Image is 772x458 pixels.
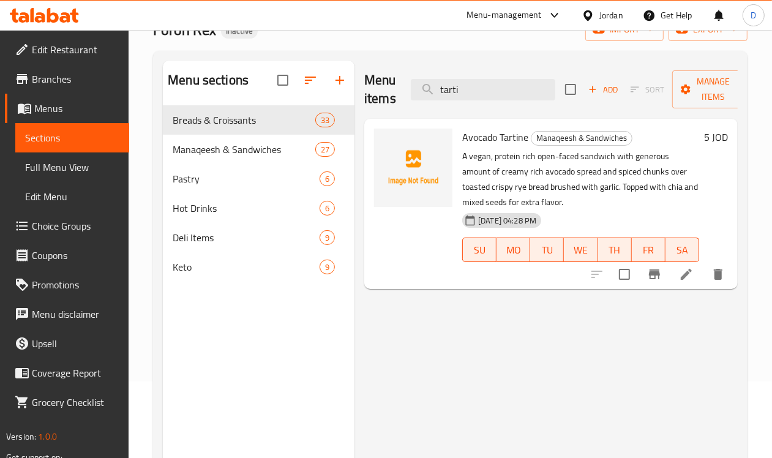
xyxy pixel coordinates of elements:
[163,252,354,282] div: Keto9
[5,94,129,123] a: Menus
[603,241,627,259] span: TH
[665,238,699,262] button: SA
[632,238,665,262] button: FR
[558,77,583,102] span: Select section
[163,164,354,193] div: Pastry6
[173,113,315,127] span: Breads & Croissants
[32,395,119,410] span: Grocery Checklist
[32,42,119,57] span: Edit Restaurant
[612,261,637,287] span: Select to update
[163,135,354,164] div: Manaqeesh & Sandwiches27
[25,189,119,204] span: Edit Menu
[34,101,119,116] span: Menus
[679,267,694,282] a: Edit menu item
[320,173,334,185] span: 6
[5,299,129,329] a: Menu disclaimer
[623,80,672,99] span: Select section first
[325,66,354,95] button: Add section
[316,144,334,156] span: 27
[473,215,541,227] span: [DATE] 04:28 PM
[535,241,559,259] span: TU
[173,171,320,186] span: Pastry
[586,83,620,97] span: Add
[640,260,669,289] button: Branch-specific-item
[32,277,119,292] span: Promotions
[599,9,623,22] div: Jordan
[296,66,325,95] span: Sort sections
[564,238,598,262] button: WE
[468,241,492,259] span: SU
[670,241,694,259] span: SA
[163,223,354,252] div: Deli Items9
[703,260,733,289] button: delete
[411,79,555,100] input: search
[320,261,334,273] span: 9
[32,366,119,380] span: Coverage Report
[270,67,296,93] span: Select all sections
[583,80,623,99] span: Add item
[531,131,632,145] span: Manaqeesh & Sandwiches
[15,123,129,152] a: Sections
[163,100,354,287] nav: Menu sections
[6,429,36,445] span: Version:
[595,22,654,37] span: import
[320,260,335,274] div: items
[462,238,497,262] button: SU
[364,71,396,108] h2: Menu items
[25,160,119,175] span: Full Menu View
[173,230,320,245] span: Deli Items
[5,270,129,299] a: Promotions
[462,128,528,146] span: Avocado Tartine
[173,260,320,274] span: Keto
[5,329,129,358] a: Upsell
[497,238,530,262] button: MO
[5,35,129,64] a: Edit Restaurant
[32,336,119,351] span: Upsell
[221,24,258,39] div: Inactive
[32,219,119,233] span: Choice Groups
[530,238,564,262] button: TU
[583,80,623,99] button: Add
[32,248,119,263] span: Coupons
[320,230,335,245] div: items
[163,105,354,135] div: Breads & Croissants33
[374,129,452,207] img: Avocado Tartine
[173,142,315,157] span: Manaqeesh & Sandwiches
[5,211,129,241] a: Choice Groups
[569,241,593,259] span: WE
[467,8,542,23] div: Menu-management
[221,26,258,36] span: Inactive
[682,74,744,105] span: Manage items
[637,241,661,259] span: FR
[32,307,119,321] span: Menu disclaimer
[320,203,334,214] span: 6
[678,22,738,37] span: export
[15,182,129,211] a: Edit Menu
[751,9,756,22] span: D
[15,152,129,182] a: Full Menu View
[320,232,334,244] span: 9
[5,388,129,417] a: Grocery Checklist
[531,131,632,146] div: Manaqeesh & Sandwiches
[462,149,699,210] p: A vegan, protein rich open-faced sandwich with generous amount of creamy rich avocado spread and ...
[168,71,249,89] h2: Menu sections
[5,64,129,94] a: Branches
[32,72,119,86] span: Branches
[672,70,754,108] button: Manage items
[598,238,632,262] button: TH
[38,429,57,445] span: 1.0.0
[173,201,320,216] span: Hot Drinks
[25,130,119,145] span: Sections
[163,193,354,223] div: Hot Drinks6
[316,114,334,126] span: 33
[315,113,335,127] div: items
[5,358,129,388] a: Coverage Report
[501,241,525,259] span: MO
[704,129,728,146] h6: 5 JOD
[5,241,129,270] a: Coupons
